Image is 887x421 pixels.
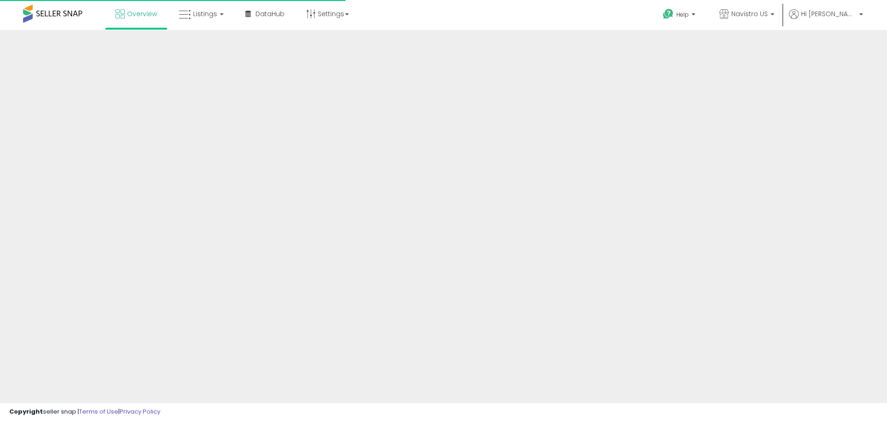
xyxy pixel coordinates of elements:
[9,407,43,416] strong: Copyright
[9,408,160,416] div: seller snap | |
[656,1,705,30] a: Help
[120,407,160,416] a: Privacy Policy
[801,9,857,18] span: Hi [PERSON_NAME]
[79,407,118,416] a: Terms of Use
[255,9,285,18] span: DataHub
[731,9,768,18] span: Navistro US
[193,9,217,18] span: Listings
[127,9,157,18] span: Overview
[789,9,863,30] a: Hi [PERSON_NAME]
[662,8,674,20] i: Get Help
[676,11,689,18] span: Help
